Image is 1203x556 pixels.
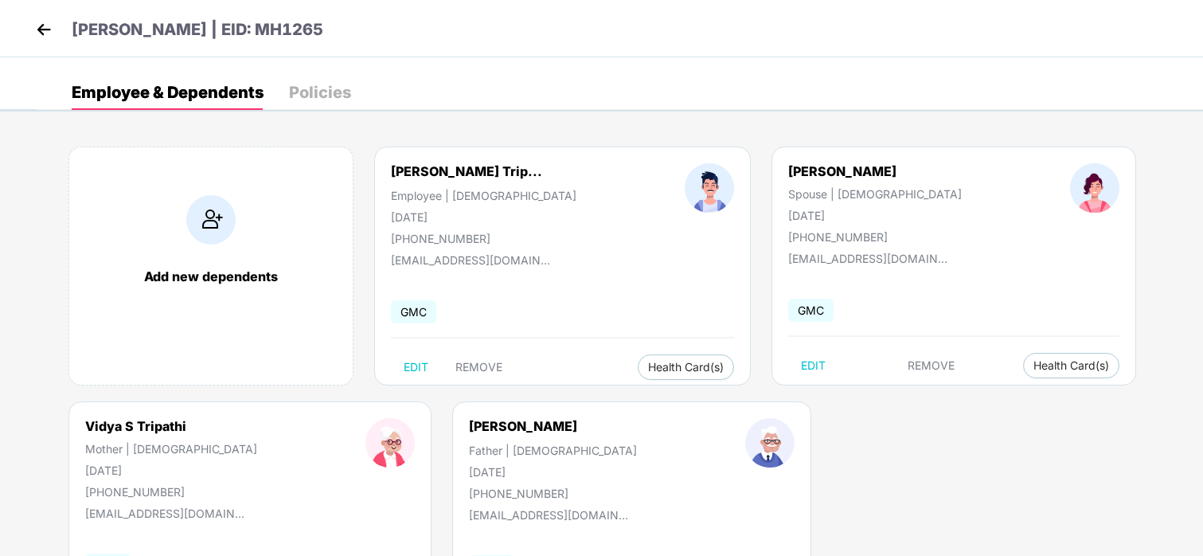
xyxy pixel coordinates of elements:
div: [DATE] [788,209,962,222]
button: Health Card(s) [1023,353,1119,378]
div: Mother | [DEMOGRAPHIC_DATA] [85,442,257,456]
div: Vidya S Tripathi [85,418,257,434]
div: [EMAIL_ADDRESS][DOMAIN_NAME] [469,508,628,522]
div: [DATE] [85,464,257,477]
p: [PERSON_NAME] | EID: MH1265 [72,18,323,42]
span: GMC [788,299,834,322]
button: EDIT [788,353,838,378]
span: REMOVE [908,359,955,372]
span: Health Card(s) [1033,362,1109,370]
div: [PERSON_NAME] Trip... [391,163,542,179]
span: EDIT [404,361,428,374]
div: Employee & Dependents [72,84,264,100]
div: [PHONE_NUMBER] [469,487,637,500]
img: profileImage [745,418,795,468]
div: Add new dependents [85,268,337,284]
span: Health Card(s) [648,363,724,371]
div: [PERSON_NAME] [469,418,577,434]
img: back [32,18,56,41]
div: [EMAIL_ADDRESS][DOMAIN_NAME] [788,252,947,265]
div: [PHONE_NUMBER] [85,485,257,499]
button: Health Card(s) [638,354,734,380]
span: GMC [391,300,436,323]
div: [PHONE_NUMBER] [788,230,962,244]
img: addIcon [186,195,236,245]
img: profileImage [685,163,734,213]
div: [DATE] [469,465,637,479]
div: Spouse | [DEMOGRAPHIC_DATA] [788,187,962,201]
div: [DATE] [391,210,576,224]
span: EDIT [801,359,826,372]
div: Employee | [DEMOGRAPHIC_DATA] [391,189,576,202]
button: EDIT [391,354,441,380]
button: REMOVE [443,354,515,380]
div: [EMAIL_ADDRESS][DOMAIN_NAME] [391,253,550,267]
div: Policies [289,84,351,100]
div: Father | [DEMOGRAPHIC_DATA] [469,444,637,457]
img: profileImage [365,418,415,468]
button: REMOVE [895,353,967,378]
div: [PHONE_NUMBER] [391,232,576,245]
div: [PERSON_NAME] [788,163,962,179]
img: profileImage [1070,163,1119,213]
span: REMOVE [455,361,502,374]
div: [EMAIL_ADDRESS][DOMAIN_NAME] [85,507,244,520]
